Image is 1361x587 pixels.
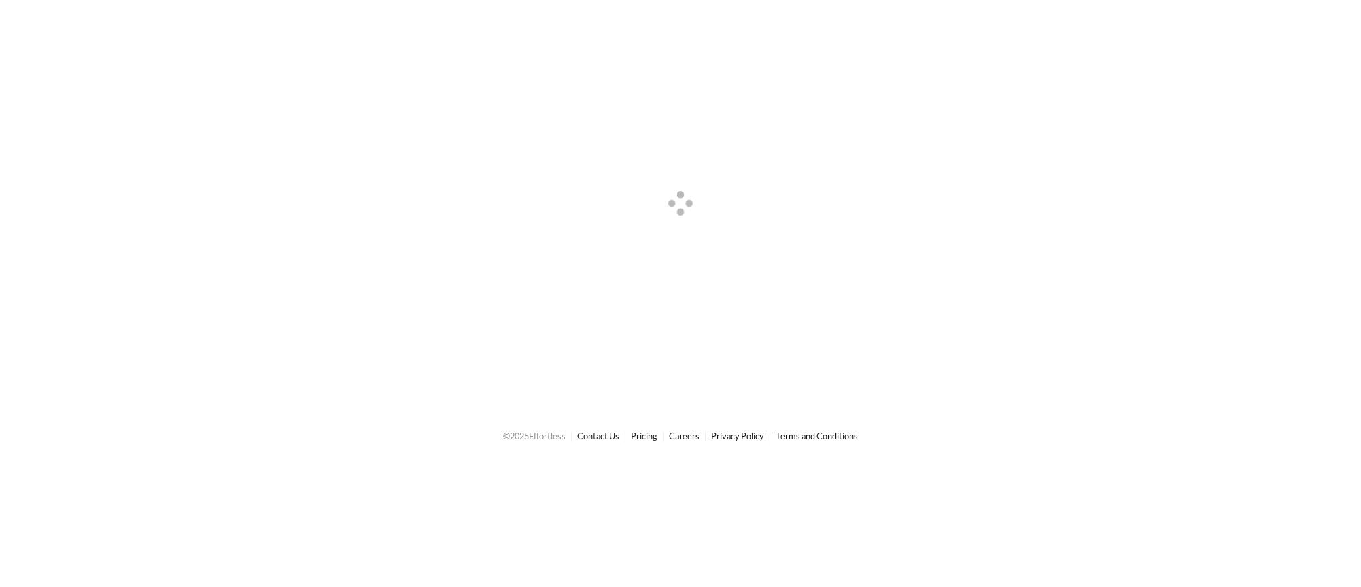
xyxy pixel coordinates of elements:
[503,431,566,441] span: © 2025 Effortless
[631,431,657,441] a: Pricing
[711,431,764,441] a: Privacy Policy
[577,431,619,441] a: Contact Us
[669,431,700,441] a: Careers
[776,431,858,441] a: Terms and Conditions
